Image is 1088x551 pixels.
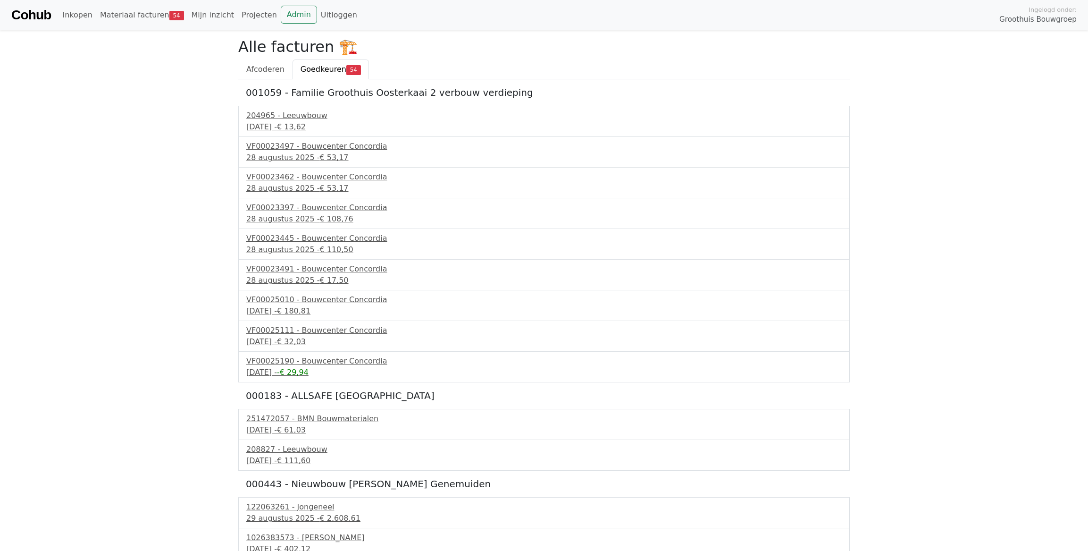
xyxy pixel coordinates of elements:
div: VF00023491 - Bouwcenter Concordia [246,263,842,275]
a: Cohub [11,4,51,26]
a: Materiaal facturen54 [96,6,188,25]
div: 29 augustus 2025 - [246,513,842,524]
span: Groothuis Bouwgroep [999,14,1077,25]
div: 122063261 - Jongeneel [246,501,842,513]
div: [DATE] - [246,367,842,378]
a: 208827 - Leeuwbouw[DATE] -€ 111,60 [246,444,842,466]
a: 204965 - Leeuwbouw[DATE] -€ 13,62 [246,110,842,133]
a: VF00023491 - Bouwcenter Concordia28 augustus 2025 -€ 17,50 [246,263,842,286]
h2: Alle facturen 🏗️ [238,38,850,56]
div: VF00025111 - Bouwcenter Concordia [246,325,842,336]
h5: 001059 - Familie Groothuis Oosterkaai 2 verbouw verdieping [246,87,842,98]
a: VF00023462 - Bouwcenter Concordia28 augustus 2025 -€ 53,17 [246,171,842,194]
span: € 61,03 [277,425,306,434]
a: VF00025190 - Bouwcenter Concordia[DATE] --€ 29,94 [246,356,842,378]
span: € 32,03 [277,337,306,346]
a: Uitloggen [317,6,361,25]
a: Goedkeuren54 [293,59,369,79]
span: -€ 29,94 [277,368,309,377]
span: € 108,76 [319,214,353,223]
div: VF00023497 - Bouwcenter Concordia [246,141,842,152]
span: € 111,60 [277,456,310,465]
div: [DATE] - [246,336,842,348]
span: Ingelogd onder: [1029,5,1077,14]
span: € 13,62 [277,122,306,131]
a: Inkopen [59,6,96,25]
span: € 180,81 [277,306,310,315]
a: VF00023397 - Bouwcenter Concordia28 augustus 2025 -€ 108,76 [246,202,842,225]
div: 28 augustus 2025 - [246,183,842,194]
a: Admin [281,6,317,24]
div: 1026383573 - [PERSON_NAME] [246,532,842,543]
span: € 110,50 [319,245,353,254]
span: 54 [346,65,361,75]
div: [DATE] - [246,424,842,436]
a: Projecten [238,6,281,25]
div: [DATE] - [246,455,842,466]
a: VF00023445 - Bouwcenter Concordia28 augustus 2025 -€ 110,50 [246,233,842,255]
div: 28 augustus 2025 - [246,213,842,225]
div: [DATE] - [246,121,842,133]
div: 208827 - Leeuwbouw [246,444,842,455]
div: 28 augustus 2025 - [246,275,842,286]
h5: 000443 - Nieuwbouw [PERSON_NAME] Genemuiden [246,478,842,490]
div: 28 augustus 2025 - [246,244,842,255]
div: VF00023445 - Bouwcenter Concordia [246,233,842,244]
span: Afcoderen [246,65,285,74]
div: [DATE] - [246,305,842,317]
a: Afcoderen [238,59,293,79]
span: € 17,50 [319,276,348,285]
a: VF00025111 - Bouwcenter Concordia[DATE] -€ 32,03 [246,325,842,348]
div: 28 augustus 2025 - [246,152,842,163]
a: VF00025010 - Bouwcenter Concordia[DATE] -€ 180,81 [246,294,842,317]
a: 251472057 - BMN Bouwmaterialen[DATE] -€ 61,03 [246,413,842,436]
span: 54 [169,11,184,20]
div: VF00023397 - Bouwcenter Concordia [246,202,842,213]
div: VF00025010 - Bouwcenter Concordia [246,294,842,305]
a: 122063261 - Jongeneel29 augustus 2025 -€ 2.608,61 [246,501,842,524]
a: VF00023497 - Bouwcenter Concordia28 augustus 2025 -€ 53,17 [246,141,842,163]
span: Goedkeuren [301,65,346,74]
div: 251472057 - BMN Bouwmaterialen [246,413,842,424]
div: 204965 - Leeuwbouw [246,110,842,121]
span: € 53,17 [319,153,348,162]
a: Mijn inzicht [188,6,238,25]
h5: 000183 - ALLSAFE [GEOGRAPHIC_DATA] [246,390,842,401]
span: € 2.608,61 [319,514,360,523]
div: VF00025190 - Bouwcenter Concordia [246,356,842,367]
div: VF00023462 - Bouwcenter Concordia [246,171,842,183]
span: € 53,17 [319,184,348,193]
